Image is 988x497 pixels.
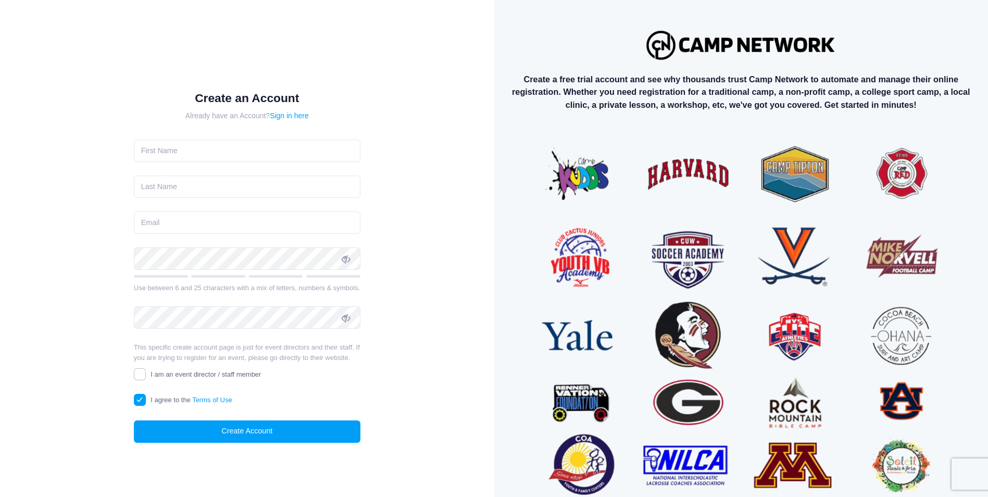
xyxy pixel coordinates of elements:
input: First Name [134,140,360,162]
a: Terms of Use [192,396,232,404]
div: Use between 6 and 25 characters with a mix of letters, numbers & symbols. [134,283,360,293]
img: Logo [642,26,841,65]
input: Email [134,212,360,234]
span: I am an event director / staff member [151,370,261,378]
span: I agree to the [151,396,232,404]
p: This specific create account page is just for event directors and their staff. If you are trying ... [134,342,360,363]
a: Sign in here [270,111,309,120]
input: I agree to theTerms of Use [134,394,146,406]
button: Create Account [134,420,360,443]
h1: Create an Account [134,91,360,105]
div: Already have an Account? [134,110,360,121]
input: I am an event director / staff member [134,368,146,380]
input: Last Name [134,176,360,198]
p: Create a free trial account and see why thousands trust Camp Network to automate and manage their... [503,73,980,111]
